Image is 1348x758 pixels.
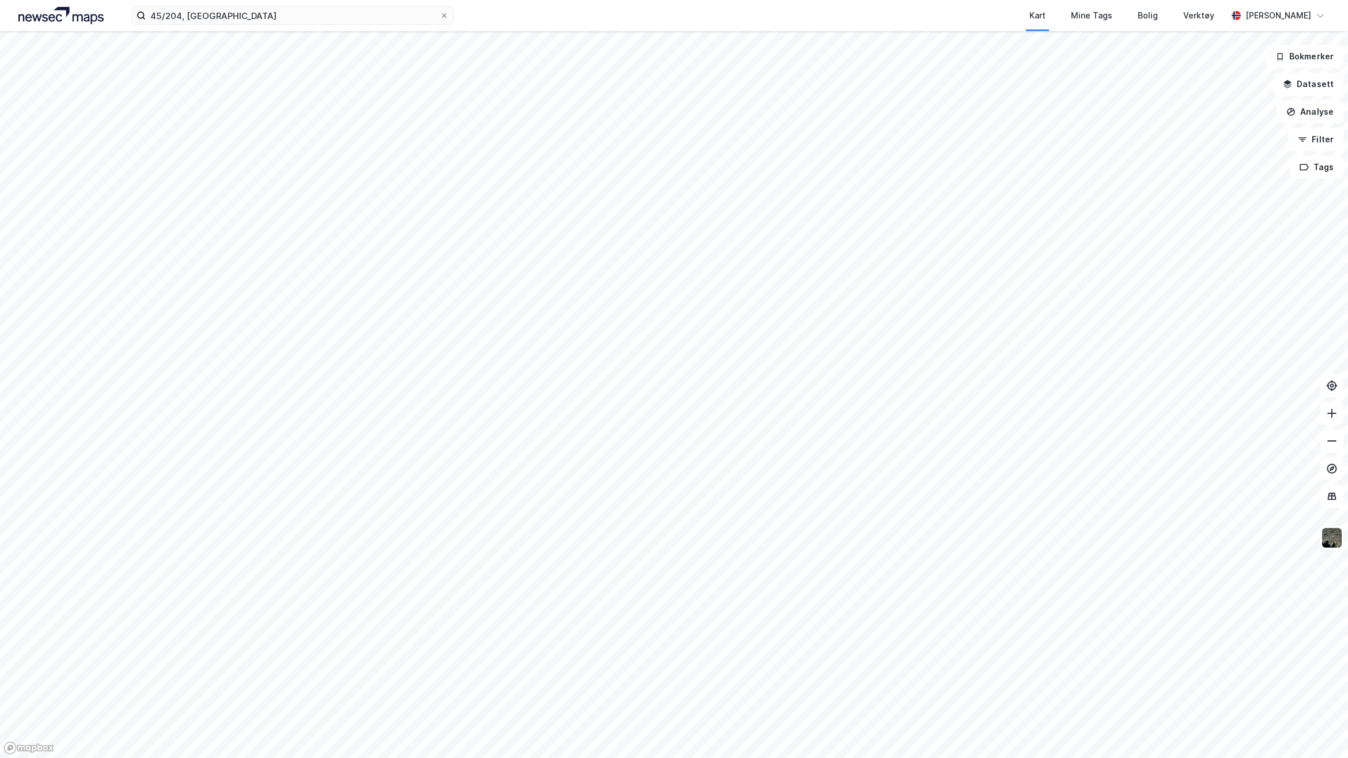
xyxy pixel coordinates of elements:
button: Bokmerker [1266,45,1343,68]
div: Mine Tags [1071,9,1112,22]
button: Datasett [1273,73,1343,96]
div: Verktøy [1183,9,1214,22]
div: [PERSON_NAME] [1245,9,1311,22]
button: Filter [1288,128,1343,151]
a: Mapbox homepage [3,741,54,755]
img: logo.a4113a55bc3d86da70a041830d287a7e.svg [18,7,104,24]
div: Kart [1029,9,1046,22]
img: 9k= [1321,527,1343,549]
div: Kontrollprogram for chat [1290,703,1348,758]
input: Søk på adresse, matrikkel, gårdeiere, leietakere eller personer [146,7,440,24]
iframe: Chat Widget [1290,703,1348,758]
button: Tags [1290,156,1343,179]
div: Bolig [1138,9,1158,22]
button: Analyse [1277,100,1343,123]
